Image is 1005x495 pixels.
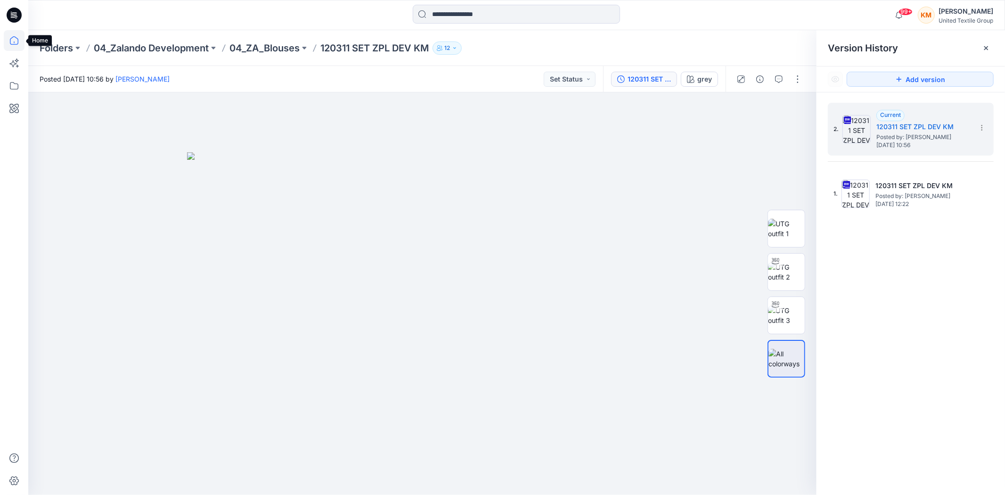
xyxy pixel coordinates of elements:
[611,72,677,87] button: 120311 SET ZPL DEV KM
[768,305,805,325] img: UTG outfit 3
[876,142,971,148] span: [DATE] 10:56
[681,72,718,87] button: grey
[94,41,209,55] a: 04_Zalando Development
[842,115,871,143] img: 120311 SET ZPL DEV KM
[433,41,462,55] button: 12
[876,121,971,132] h5: 120311 SET ZPL DEV KM
[899,8,913,16] span: 99+
[229,41,300,55] a: 04_ZA_Blouses
[115,75,170,83] a: [PERSON_NAME]
[833,125,839,133] span: 2.
[40,41,73,55] a: Folders
[628,74,671,84] div: 120311 SET ZPL DEV KM
[187,152,658,495] img: eyJhbGciOiJIUzI1NiIsImtpZCI6IjAiLCJzbHQiOiJzZXMiLCJ0eXAiOiJKV1QifQ.eyJkYXRhIjp7InR5cGUiOiJzdG9yYW...
[918,7,935,24] div: KM
[875,191,970,201] span: Posted by: Kristina Mekseniene
[752,72,768,87] button: Details
[939,6,993,17] div: [PERSON_NAME]
[982,44,990,52] button: Close
[768,349,804,369] img: All colorways
[697,74,712,84] div: grey
[880,111,901,118] span: Current
[768,219,805,239] img: UTG outfit 1
[833,190,838,198] span: 1.
[875,180,970,191] h5: 120311 SET ZPL DEV KM
[847,72,994,87] button: Add version
[320,41,429,55] p: 120311 SET ZPL DEV KM
[768,262,805,282] img: UTG outfit 2
[939,17,993,24] div: United Textile Group
[40,74,170,84] span: Posted [DATE] 10:56 by
[876,132,971,142] span: Posted by: Kristina Mekseniene
[875,201,970,207] span: [DATE] 12:22
[828,42,898,54] span: Version History
[828,72,843,87] button: Show Hidden Versions
[444,43,450,53] p: 12
[842,180,870,208] img: 120311 SET ZPL DEV KM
